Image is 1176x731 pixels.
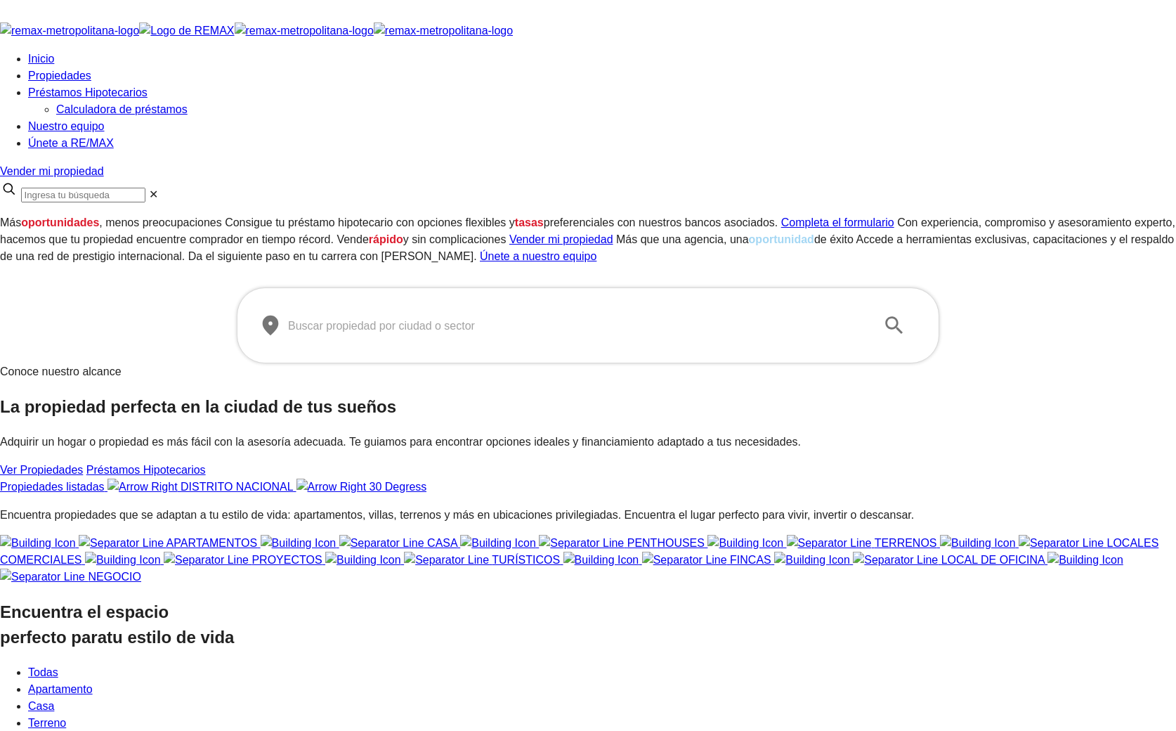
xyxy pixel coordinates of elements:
[1019,535,1104,552] img: Separator Line
[21,188,145,202] input: Ingresa tu búsqueda
[261,537,461,549] a: CASA
[28,70,91,82] a: Propiedades
[642,552,727,569] img: Separator Line
[107,479,178,496] img: Arrow Right
[181,481,293,493] span: DISTRITO NACIONAL
[940,535,1016,552] img: Building Icon
[774,552,850,569] img: Building Icon
[730,554,771,566] span: FINCAS
[627,537,705,549] span: PENTHOUSES
[539,535,624,552] img: Separator Line
[28,53,54,65] a: Inicio
[374,22,513,39] img: remax-metropolitana-logo
[79,535,164,552] img: Separator Line
[88,571,141,583] span: NEGOCIO
[339,535,424,552] img: Separator Line
[369,233,403,245] span: rápido
[287,509,914,521] span: : apartamentos, villas, terrenos y más en ubicaciones privilegiadas. Encuentra el lugar perfecto ...
[261,535,337,552] img: Building Icon
[337,233,506,245] sr7-txt: Vende y sin complicaciones
[707,535,783,552] img: Building Icon
[85,554,325,566] a: PROYECTOS
[480,250,596,262] a: Únete a nuestro equipo
[28,86,148,98] a: Préstamos Hipotecarios
[225,216,778,228] sr7-txt: Consigue tu préstamo hipotecario con opciones flexibles y preferenciales con nuestros bancos asoc...
[460,537,707,549] a: PENTHOUSES
[749,233,814,245] span: oportunidad
[774,554,1047,566] a: LOCAL DE OFICINA
[707,537,940,549] a: TERRENOS
[166,537,258,549] span: APARTAMENTOS
[164,552,249,569] img: Separator Line
[251,554,322,566] span: PROYECTOS
[107,628,234,647] span: tu estilo de vida
[325,552,401,569] img: Building Icon
[492,554,560,566] span: TURÍSTICOS
[460,535,536,552] img: Building Icon
[616,233,854,245] sr7-txt: Más que una agencia, una de éxito
[28,683,93,695] a: Apartamento
[325,554,563,566] a: TURÍSTICOS
[515,216,544,228] span: tasas
[28,666,58,678] a: Todas
[288,306,865,345] input: Buscar propiedad por ciudad o sector
[1047,552,1123,569] img: Building Icon
[404,552,489,569] img: Separator Line
[86,464,206,476] a: Préstamos Hipotecarios
[941,554,1045,566] span: LOCAL DE OFICINA
[235,22,374,39] img: remax-metropolitana-logo
[563,552,639,569] img: Building Icon
[56,103,188,115] a: Calculadora de préstamos
[427,537,457,549] span: CASA
[85,552,161,569] img: Building Icon
[28,700,54,712] a: Casa
[296,479,427,496] img: Arrow Right 30 Degress
[563,554,775,566] a: FINCAS
[28,717,66,729] a: Terreno
[781,216,894,228] a: Completa el formulario
[853,552,938,569] img: Separator Line
[139,22,234,39] img: Logo de REMAX
[28,120,105,132] a: Nuestro equipo
[509,233,613,245] a: Vender mi propiedad
[149,188,158,200] span: ✕
[787,535,872,552] img: Separator Line
[21,216,99,228] span: oportunidades
[875,537,937,549] span: TERRENOS
[28,137,114,149] a: Únete a RE/MAX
